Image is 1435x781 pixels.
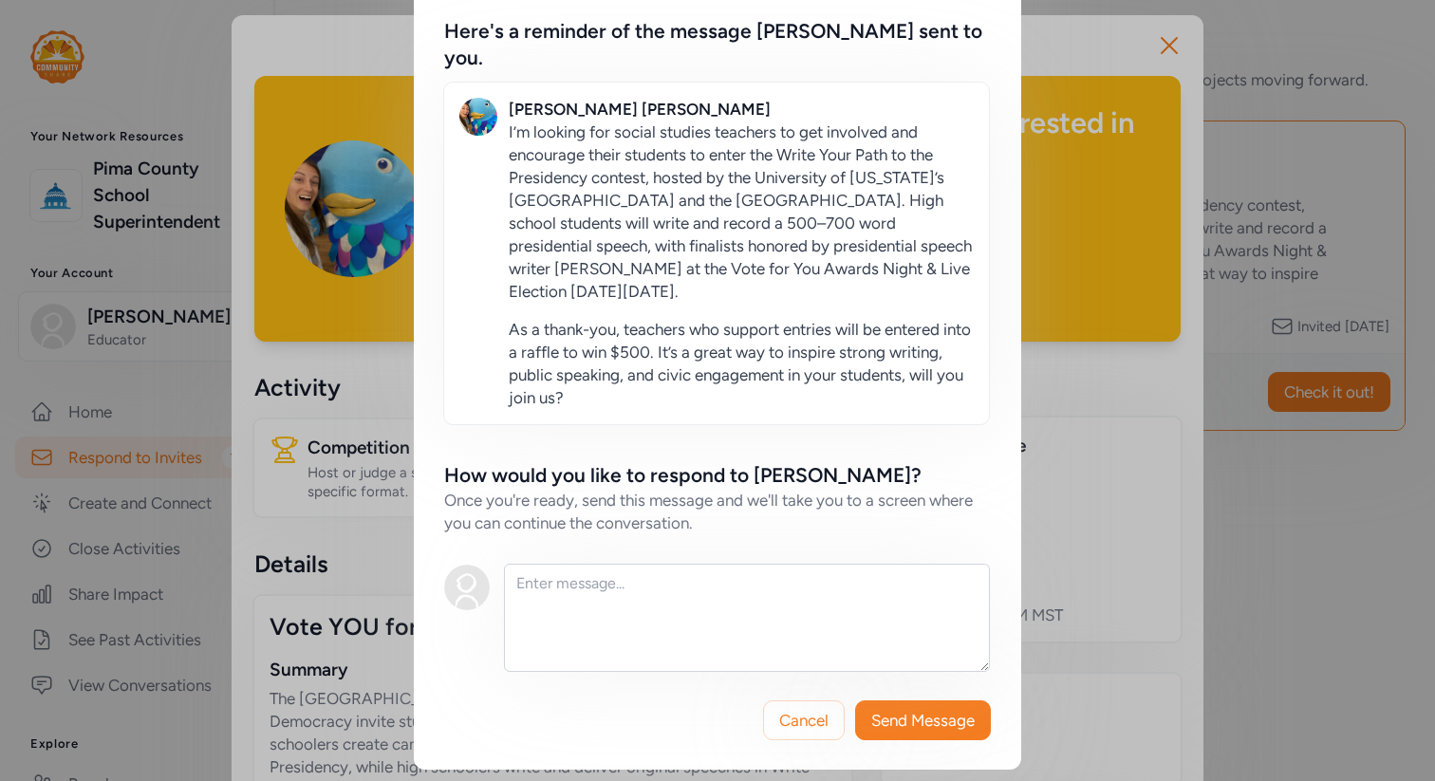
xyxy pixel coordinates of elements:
div: How would you like to respond to [PERSON_NAME]? [444,462,922,489]
p: As a thank-you, teachers who support entries will be entered into a raffle to win $500. It’s a gr... [509,318,974,409]
button: Cancel [763,700,845,740]
span: Send Message [871,709,975,732]
img: Avatar [459,98,497,136]
span: Cancel [779,709,829,732]
p: I’m looking for social studies teachers to get involved and encourage their students to enter the... [509,121,974,303]
button: Send Message [855,700,991,740]
div: Here's a reminder of the message [PERSON_NAME] sent to you. [444,18,991,71]
img: Avatar [444,565,490,610]
div: [PERSON_NAME] [PERSON_NAME] [509,98,771,121]
div: Once you're ready, send this message and we'll take you to a screen where you can continue the co... [444,489,991,534]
